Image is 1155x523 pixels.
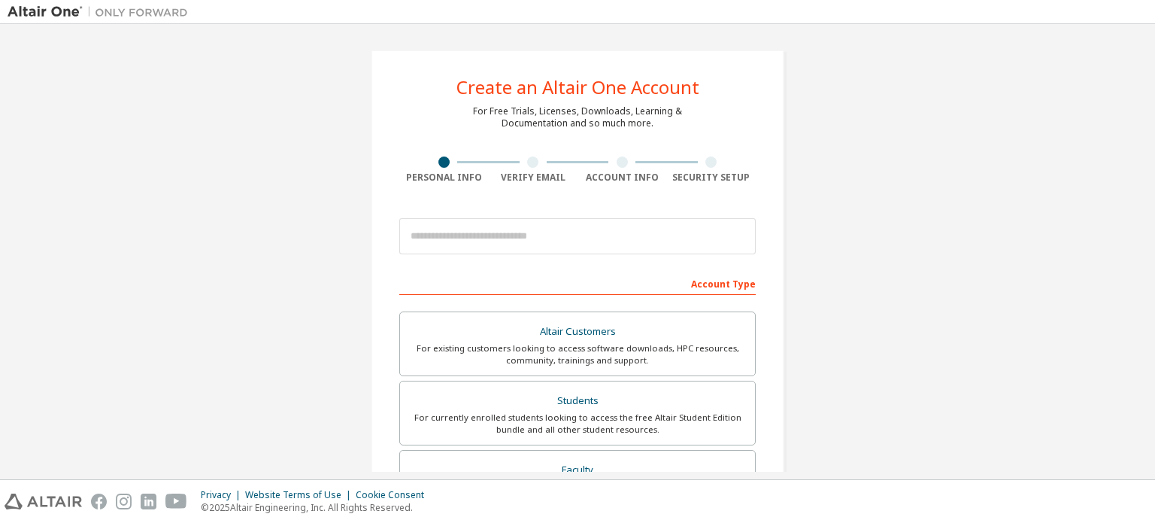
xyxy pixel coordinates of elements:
div: Faculty [409,460,746,481]
div: Account Type [399,271,756,295]
img: facebook.svg [91,494,107,509]
div: Students [409,391,746,412]
div: For Free Trials, Licenses, Downloads, Learning & Documentation and so much more. [473,105,682,129]
div: Verify Email [489,172,578,184]
img: linkedin.svg [141,494,156,509]
div: Create an Altair One Account [456,78,699,96]
div: For existing customers looking to access software downloads, HPC resources, community, trainings ... [409,342,746,366]
img: youtube.svg [165,494,187,509]
img: altair_logo.svg [5,494,82,509]
img: instagram.svg [116,494,132,509]
img: Altair One [8,5,196,20]
div: Account Info [577,172,667,184]
div: For currently enrolled students looking to access the free Altair Student Edition bundle and all ... [409,412,746,436]
div: Personal Info [399,172,489,184]
div: Cookie Consent [356,489,433,501]
div: Security Setup [667,172,756,184]
div: Website Terms of Use [245,489,356,501]
p: © 2025 Altair Engineering, Inc. All Rights Reserved. [201,501,433,514]
div: Altair Customers [409,321,746,342]
div: Privacy [201,489,245,501]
